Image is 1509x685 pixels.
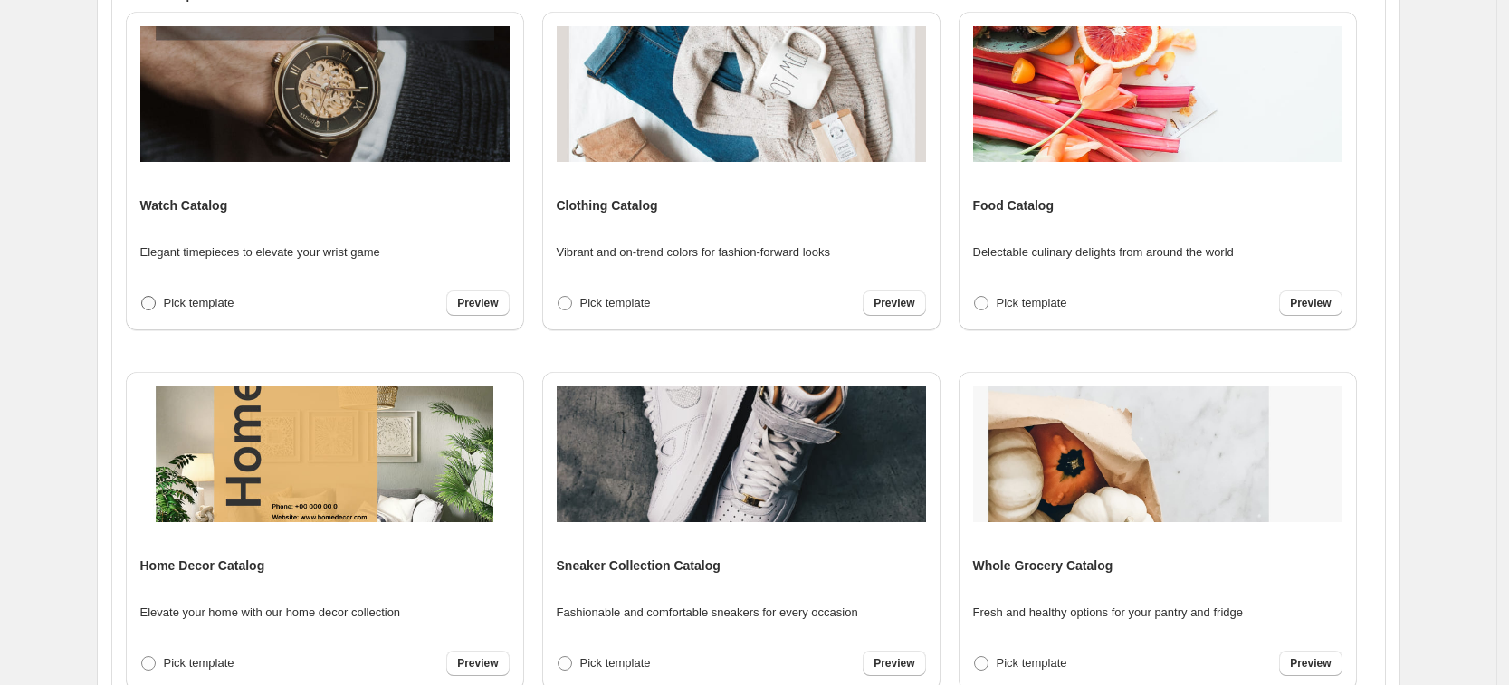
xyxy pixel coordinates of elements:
h4: Sneaker Collection Catalog [557,557,721,575]
p: Vibrant and on-trend colors for fashion-forward looks [557,243,831,262]
h4: Clothing Catalog [557,196,658,214]
h4: Food Catalog [973,196,1054,214]
span: Preview [874,296,914,310]
span: Preview [457,296,498,310]
span: Preview [1290,656,1331,671]
p: Elevate your home with our home decor collection [140,604,401,622]
p: Delectable culinary delights from around the world [973,243,1234,262]
span: Preview [874,656,914,671]
p: Elegant timepieces to elevate your wrist game [140,243,380,262]
span: Pick template [164,656,234,670]
p: Fresh and healthy options for your pantry and fridge [973,604,1243,622]
p: Fashionable and comfortable sneakers for every occasion [557,604,858,622]
span: Pick template [580,656,651,670]
h4: Watch Catalog [140,196,228,214]
a: Preview [863,290,925,316]
span: Pick template [997,296,1067,309]
span: Preview [1290,296,1331,310]
span: Pick template [997,656,1067,670]
a: Preview [1279,651,1342,676]
h4: Home Decor Catalog [140,557,265,575]
span: Preview [457,656,498,671]
a: Preview [1279,290,1342,316]
a: Preview [446,651,509,676]
a: Preview [863,651,925,676]
span: Pick template [164,296,234,309]
h4: Whole Grocery Catalog [973,557,1113,575]
span: Pick template [580,296,651,309]
a: Preview [446,290,509,316]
